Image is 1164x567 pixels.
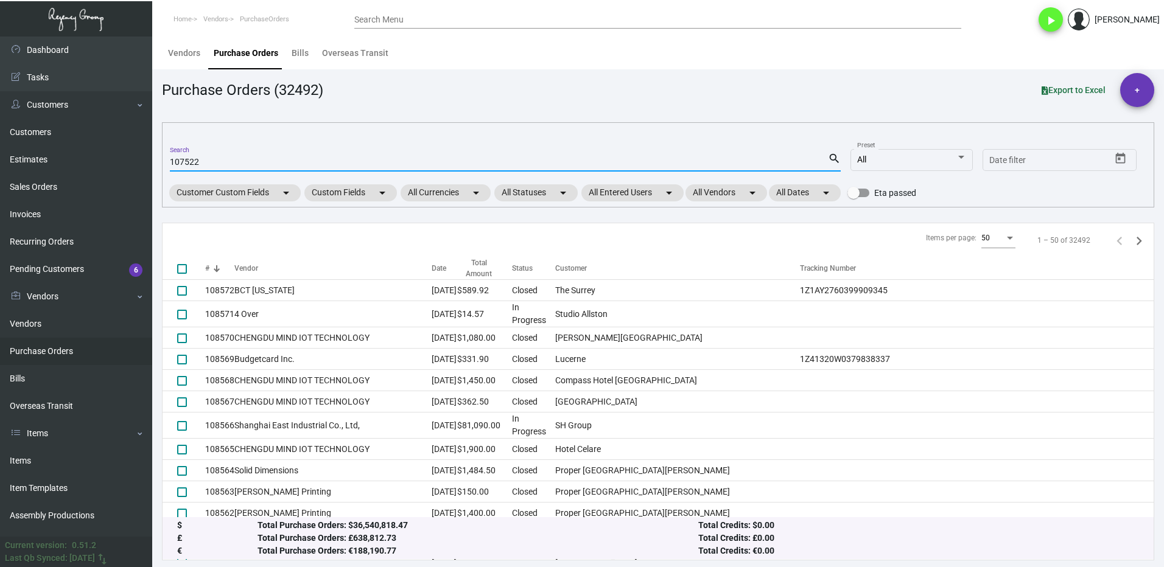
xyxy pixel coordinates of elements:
[432,412,457,439] td: [DATE]
[512,391,555,412] td: Closed
[926,232,976,243] div: Items per page:
[432,370,457,391] td: [DATE]
[72,539,96,552] div: 0.51.2
[1037,235,1090,246] div: 1 – 50 of 32492
[205,263,209,274] div: #
[800,280,1154,301] td: 1Z1AY2760399909345
[432,503,457,524] td: [DATE]
[1037,156,1096,165] input: End date
[234,301,432,327] td: 4 Over
[432,280,457,301] td: [DATE]
[1111,149,1131,169] button: Open calendar
[555,460,800,481] td: Proper [GEOGRAPHIC_DATA][PERSON_NAME]
[512,481,555,503] td: Closed
[828,151,841,166] mat-icon: search
[512,349,555,370] td: Closed
[177,520,258,532] div: $
[555,327,800,349] td: [PERSON_NAME][GEOGRAPHIC_DATA]
[1120,73,1154,107] button: +
[1135,73,1140,107] span: +
[555,280,800,301] td: The Surrey
[662,186,676,200] mat-icon: arrow_drop_down
[234,263,258,274] div: Vendor
[174,15,192,23] span: Home
[457,370,512,391] td: $1,450.00
[800,263,856,274] div: Tracking Number
[1110,231,1129,250] button: Previous page
[432,301,457,327] td: [DATE]
[292,47,309,60] div: Bills
[1039,7,1063,32] button: play_arrow
[169,184,301,201] mat-chip: Customer Custom Fields
[769,184,841,201] mat-chip: All Dates
[555,481,800,503] td: Proper [GEOGRAPHIC_DATA][PERSON_NAME]
[432,327,457,349] td: [DATE]
[512,412,555,439] td: In Progress
[375,186,390,200] mat-icon: arrow_drop_down
[234,349,432,370] td: Budgetcard Inc.
[234,391,432,412] td: CHENGDU MIND IOT TECHNOLOGY
[457,301,512,327] td: $14.57
[1042,85,1106,95] span: Export to Excel
[512,370,555,391] td: Closed
[234,460,432,481] td: Solid Dimensions
[800,349,1154,370] td: 1Z41320W0379838337
[205,481,234,503] td: 108563
[457,349,512,370] td: $331.90
[981,234,990,242] span: 50
[432,439,457,460] td: [DATE]
[234,327,432,349] td: CHENGDU MIND IOT TECHNOLOGY
[874,186,916,200] span: Eta passed
[205,349,234,370] td: 108569
[240,15,289,23] span: PurchaseOrders
[234,503,432,524] td: [PERSON_NAME] Printing
[698,545,1139,558] div: Total Credits: €0.00
[432,481,457,503] td: [DATE]
[800,263,1154,274] div: Tracking Number
[304,184,397,201] mat-chip: Custom Fields
[1068,9,1090,30] img: admin@bootstrapmaster.com
[457,503,512,524] td: $1,400.00
[205,263,234,274] div: #
[555,370,800,391] td: Compass Hotel [GEOGRAPHIC_DATA]
[581,184,684,201] mat-chip: All Entered Users
[322,47,388,60] div: Overseas Transit
[457,439,512,460] td: $1,900.00
[457,280,512,301] td: $589.92
[457,391,512,412] td: $362.50
[234,263,432,274] div: Vendor
[279,186,293,200] mat-icon: arrow_drop_down
[432,263,446,274] div: Date
[512,263,555,274] div: Status
[555,439,800,460] td: Hotel Celare
[205,460,234,481] td: 108564
[512,263,533,274] div: Status
[432,263,457,274] div: Date
[981,234,1015,243] mat-select: Items per page:
[512,460,555,481] td: Closed
[234,481,432,503] td: [PERSON_NAME] Printing
[1129,231,1149,250] button: Next page
[168,47,200,60] div: Vendors
[512,503,555,524] td: Closed
[177,532,258,545] div: £
[457,481,512,503] td: $150.00
[457,327,512,349] td: $1,080.00
[203,15,228,23] span: Vendors
[1043,13,1058,28] i: play_arrow
[205,301,234,327] td: 108571
[494,184,578,201] mat-chip: All Statuses
[214,47,278,60] div: Purchase Orders
[401,184,491,201] mat-chip: All Currencies
[512,301,555,327] td: In Progress
[205,503,234,524] td: 108562
[989,156,1027,165] input: Start date
[555,263,587,274] div: Customer
[469,186,483,200] mat-icon: arrow_drop_down
[457,460,512,481] td: $1,484.50
[745,186,760,200] mat-icon: arrow_drop_down
[457,257,512,279] div: Total Amount
[234,280,432,301] td: BCT [US_STATE]
[555,503,800,524] td: Proper [GEOGRAPHIC_DATA][PERSON_NAME]
[205,280,234,301] td: 108572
